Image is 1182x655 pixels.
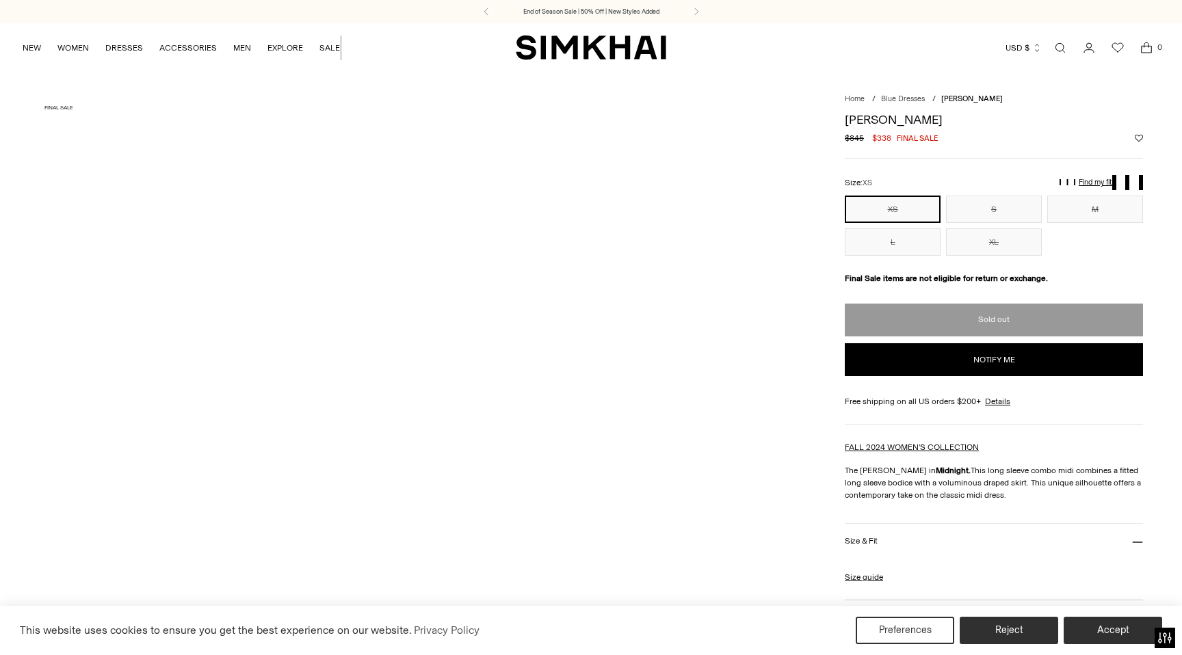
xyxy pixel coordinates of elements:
[57,33,89,63] a: WOMEN
[985,395,1010,407] a: Details
[856,617,954,644] button: Preferences
[932,94,936,105] div: /
[936,466,971,475] strong: Midnight.
[1075,34,1103,62] a: Go to the account page
[845,395,1143,407] div: Free shipping on all US orders $200+
[11,603,137,644] iframe: Sign Up via Text for Offers
[845,600,1143,635] button: More Details
[872,132,891,144] span: $338
[233,33,251,63] a: MEN
[1047,196,1143,223] button: M
[845,343,1143,376] button: Notify me
[1153,41,1166,53] span: 0
[267,33,303,63] a: EXPLORE
[1006,33,1042,63] button: USD $
[105,33,143,63] a: DRESSES
[845,571,883,583] a: Size guide
[1104,34,1131,62] a: Wishlist
[23,33,41,63] a: NEW
[845,113,1143,126] h1: [PERSON_NAME]
[845,196,941,223] button: XS
[1135,134,1143,142] button: Add to Wishlist
[941,94,1003,103] span: [PERSON_NAME]
[863,178,872,187] span: XS
[881,94,925,103] a: Blue Dresses
[845,228,941,256] button: L
[1064,617,1162,644] button: Accept
[946,228,1042,256] button: XL
[845,176,872,189] label: Size:
[845,94,865,103] a: Home
[946,196,1042,223] button: S
[516,34,666,61] a: SIMKHAI
[845,464,1143,501] p: The [PERSON_NAME] in This long sleeve combo midi combines a fitted long sleeve bodice with a volu...
[845,524,1143,559] button: Size & Fit
[845,537,878,546] h3: Size & Fit
[20,624,412,637] span: This website uses cookies to ensure you get the best experience on our website.
[412,620,482,641] a: Privacy Policy (opens in a new tab)
[845,132,864,144] s: $845
[845,273,1048,283] strong: Final Sale items are not eligible for return or exchange.
[960,617,1058,644] button: Reject
[1133,34,1160,62] a: Open cart modal
[319,33,340,63] a: SALE
[872,94,876,105] div: /
[845,442,979,452] a: FALL 2024 WOMEN'S COLLECTION
[1047,34,1074,62] a: Open search modal
[845,94,1143,105] nav: breadcrumbs
[159,33,217,63] a: ACCESSORIES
